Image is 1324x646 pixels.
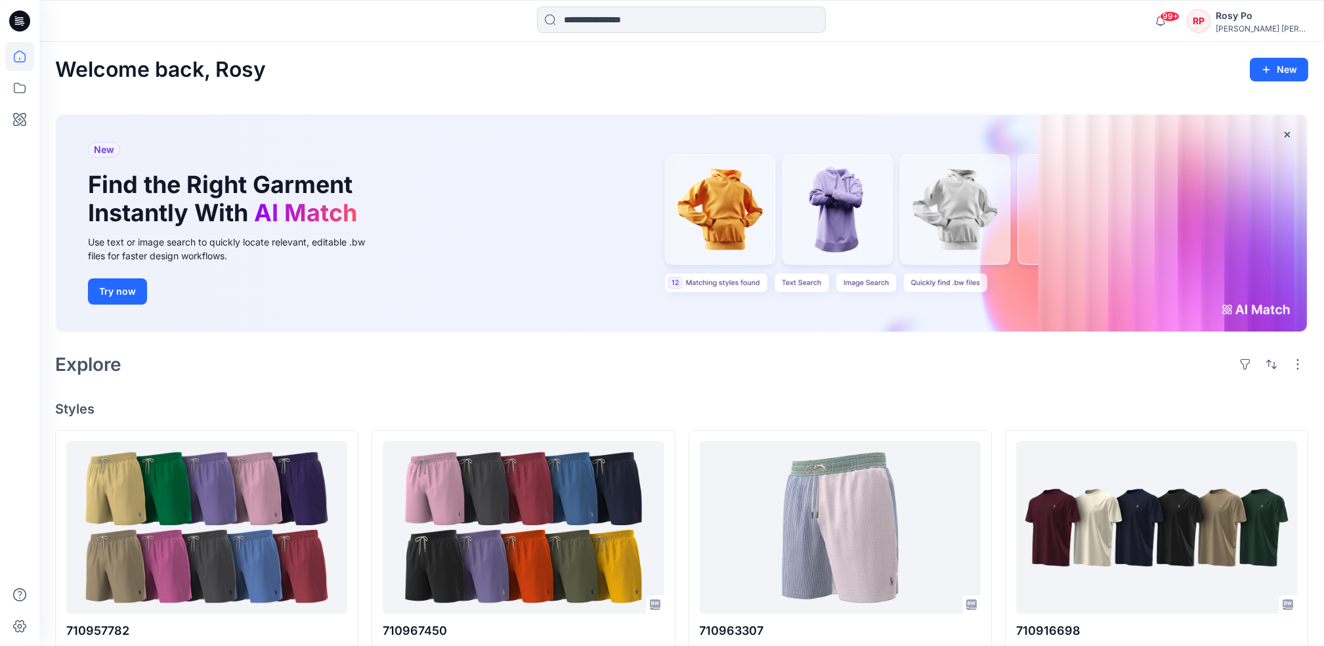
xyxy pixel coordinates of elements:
[66,441,347,614] a: 710957782
[1216,8,1308,24] div: Rosy Po
[700,622,981,640] p: 710963307
[1016,441,1297,614] a: 710916698
[383,622,664,640] p: 710967450
[55,401,1308,417] h4: Styles
[88,171,364,227] h1: Find the Right Garment Instantly With
[1187,9,1210,33] div: RP
[55,354,121,375] h2: Explore
[66,622,347,640] p: 710957782
[88,278,147,305] button: Try now
[254,198,357,227] span: AI Match
[88,235,383,263] div: Use text or image search to quickly locate relevant, editable .bw files for faster design workflows.
[55,58,266,82] h2: Welcome back, Rosy
[1016,622,1297,640] p: 710916698
[700,441,981,614] a: 710963307
[1160,11,1180,22] span: 99+
[1216,24,1308,33] div: [PERSON_NAME] [PERSON_NAME]
[94,142,114,158] span: New
[1250,58,1308,81] button: New
[383,441,664,614] a: 710967450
